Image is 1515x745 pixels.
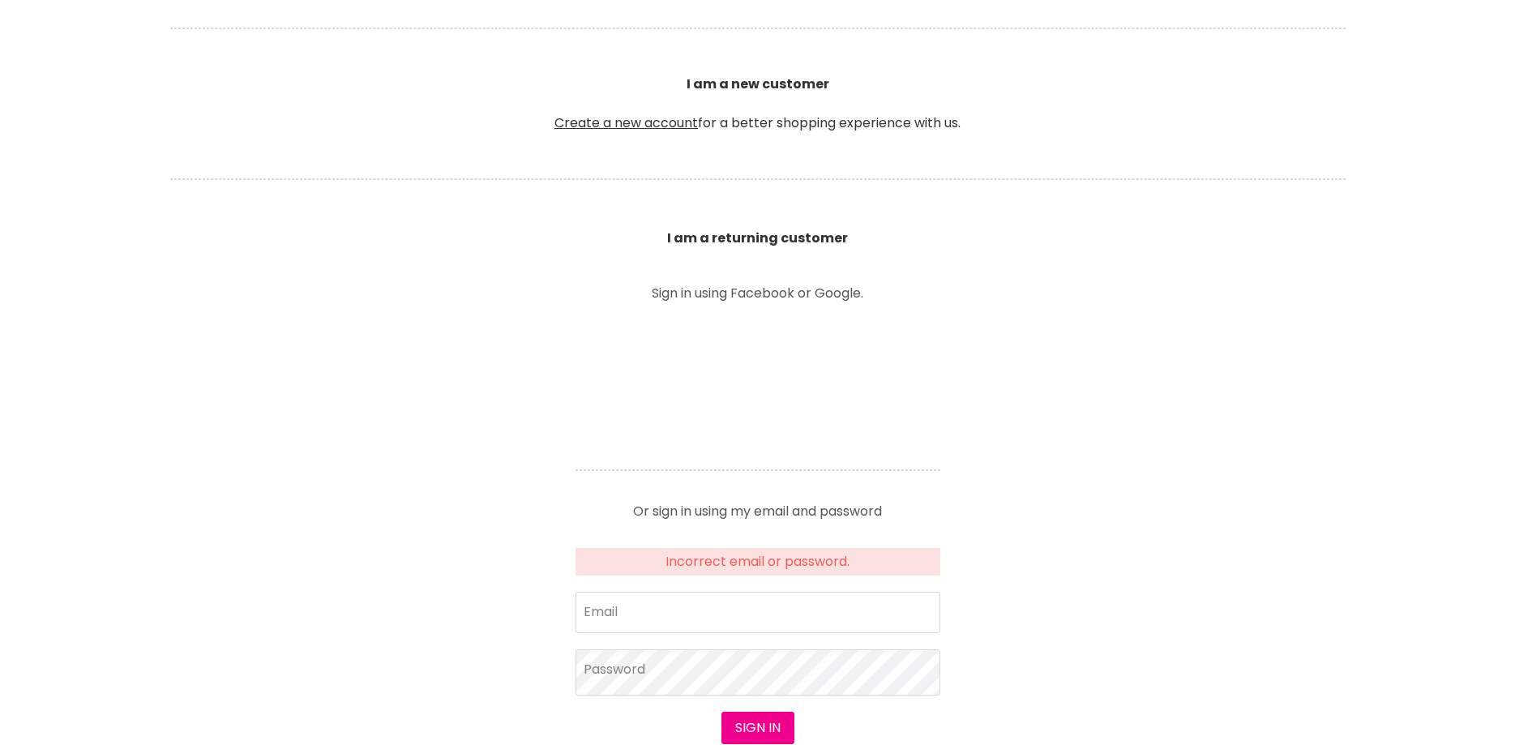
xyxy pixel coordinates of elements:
button: Sign in [721,712,794,744]
iframe: Social Login Buttons [576,323,940,444]
p: Sign in using Facebook or Google. [576,287,940,300]
b: I am a new customer [687,75,829,93]
b: I am a returning customer [667,229,848,247]
a: Create a new account [554,113,698,132]
li: Incorrect email or password. [585,554,931,569]
p: Or sign in using my email and password [576,492,940,518]
p: for a better shopping experience with us. [170,36,1346,172]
